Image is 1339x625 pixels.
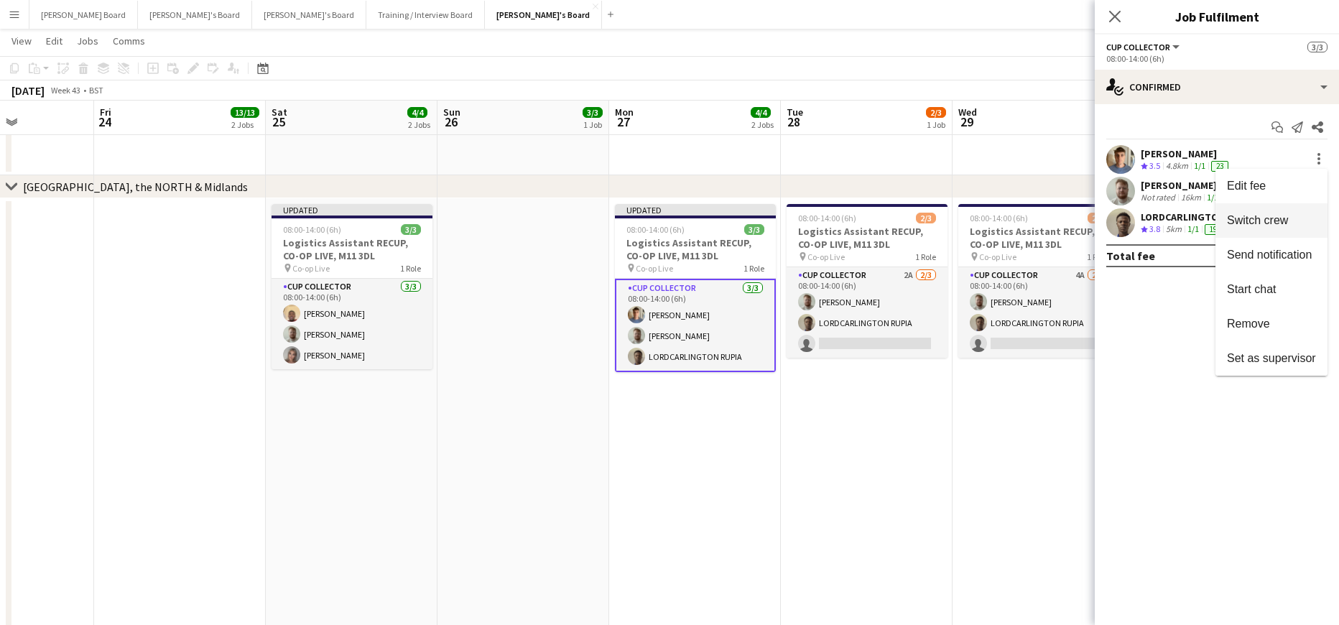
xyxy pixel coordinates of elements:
[1227,249,1312,261] span: Send notification
[1215,272,1328,307] button: Start chat
[1215,341,1328,376] button: Set as supervisor
[1227,283,1276,295] span: Start chat
[1215,203,1328,238] button: Switch crew
[1215,307,1328,341] button: Remove
[1215,169,1328,203] button: Edit fee
[1227,214,1288,226] span: Switch crew
[1227,318,1270,330] span: Remove
[1227,352,1316,364] span: Set as supervisor
[1227,180,1266,192] span: Edit fee
[1215,238,1328,272] button: Send notification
